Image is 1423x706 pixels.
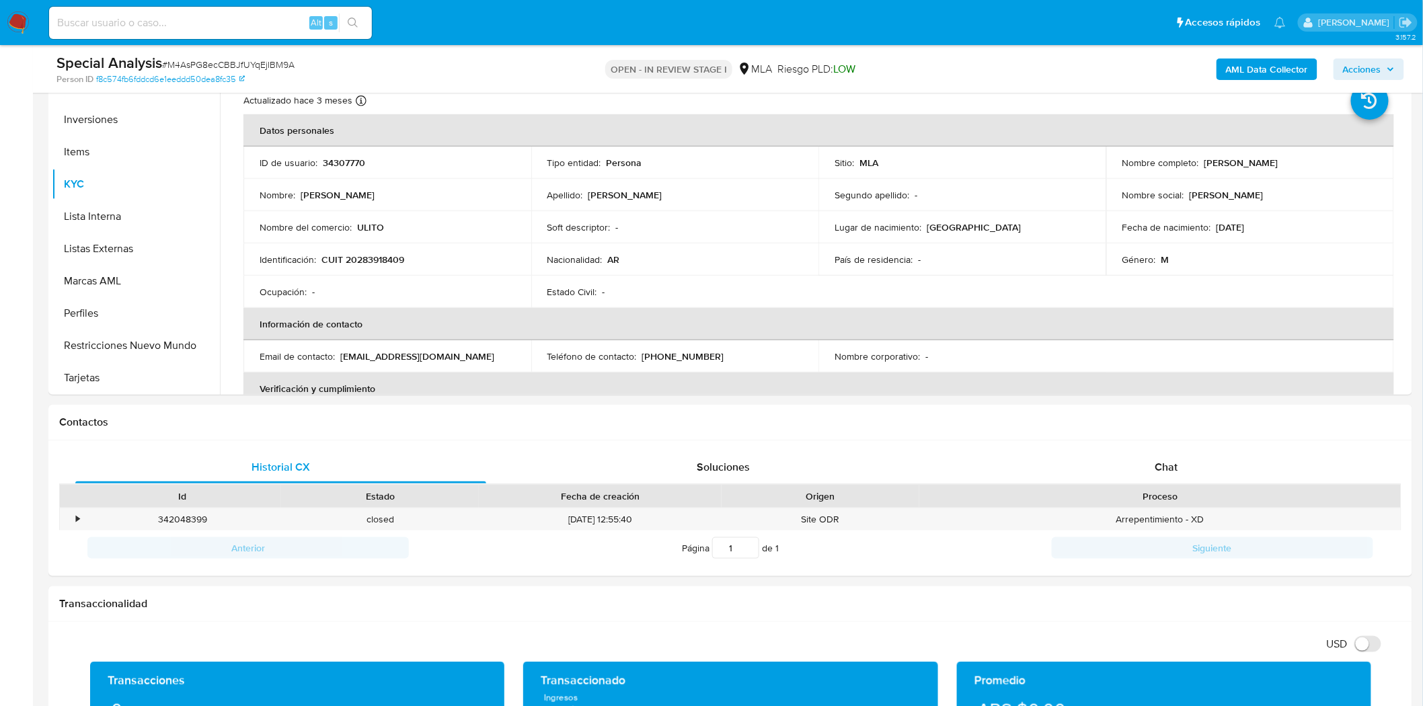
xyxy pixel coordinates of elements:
div: 342048399 [83,508,281,531]
p: sandra.chabay@mercadolibre.com [1318,16,1394,29]
button: Siguiente [1052,537,1373,559]
p: Fecha de nacimiento : [1122,221,1211,233]
button: AML Data Collector [1217,58,1317,80]
span: 3.157.2 [1395,32,1416,42]
p: ULITO [357,221,384,233]
div: closed [281,508,479,531]
button: Tarjetas [52,362,220,394]
p: [EMAIL_ADDRESS][DOMAIN_NAME] [340,350,494,362]
p: Soft descriptor : [547,221,611,233]
p: [PHONE_NUMBER] [642,350,724,362]
h1: Contactos [59,416,1401,429]
p: - [915,189,917,201]
div: Id [93,489,272,503]
p: [PERSON_NAME] [588,189,662,201]
p: Nombre social : [1122,189,1184,201]
p: Tipo entidad : [547,157,601,169]
span: Alt [311,16,321,29]
b: AML Data Collector [1226,58,1308,80]
div: Arrepentimiento - XD [919,508,1401,531]
p: - [312,286,315,298]
p: Nombre corporativo : [835,350,920,362]
p: [PERSON_NAME] [301,189,375,201]
p: Género : [1122,253,1156,266]
p: 34307770 [323,157,365,169]
p: Estado Civil : [547,286,597,298]
p: OPEN - IN REVIEW STAGE I [605,60,732,79]
button: Marcas AML [52,265,220,297]
h1: Transaccionalidad [59,597,1401,611]
p: Nombre completo : [1122,157,1199,169]
p: Segundo apellido : [835,189,909,201]
a: Salir [1399,15,1413,30]
div: Origen [731,489,910,503]
p: [GEOGRAPHIC_DATA] [927,221,1021,233]
div: Proceso [929,489,1391,503]
span: Accesos rápidos [1186,15,1261,30]
th: Datos personales [243,114,1394,147]
p: [DATE] [1217,221,1245,233]
p: - [616,221,619,233]
p: Nombre del comercio : [260,221,352,233]
div: Estado [291,489,469,503]
p: MLA [859,157,878,169]
span: Chat [1155,459,1178,475]
div: MLA [738,62,772,77]
p: AR [608,253,620,266]
span: Página de [682,537,779,559]
p: Teléfono de contacto : [547,350,637,362]
p: Apellido : [547,189,583,201]
p: [PERSON_NAME] [1190,189,1264,201]
span: Soluciones [697,459,751,475]
span: # M4AsPG8ecCBBJfUYqEjIBM9A [162,58,295,71]
p: - [925,350,928,362]
button: Inversiones [52,104,220,136]
p: CUIT 20283918409 [321,253,404,266]
button: Items [52,136,220,168]
span: Historial CX [252,459,310,475]
a: Notificaciones [1274,17,1286,28]
button: KYC [52,168,220,200]
span: 1 [775,541,779,555]
p: M [1161,253,1169,266]
p: - [918,253,921,266]
button: search-icon [339,13,367,32]
p: Nombre : [260,189,295,201]
th: Información de contacto [243,308,1394,340]
p: [PERSON_NAME] [1204,157,1278,169]
div: • [76,513,79,526]
p: - [603,286,605,298]
b: Person ID [56,73,93,85]
button: Perfiles [52,297,220,329]
p: Nacionalidad : [547,253,603,266]
p: Actualizado hace 3 meses [243,94,352,107]
p: Lugar de nacimiento : [835,221,921,233]
div: Site ODR [722,508,919,531]
p: Identificación : [260,253,316,266]
span: s [329,16,333,29]
div: Fecha de creación [488,489,712,503]
a: f8c574fb6fddcd6e1eeddd50dea8fc35 [96,73,245,85]
span: Riesgo PLD: [777,62,855,77]
b: Special Analysis [56,52,162,73]
button: Restricciones Nuevo Mundo [52,329,220,362]
span: LOW [833,61,855,77]
span: Acciones [1343,58,1381,80]
p: Ocupación : [260,286,307,298]
button: Acciones [1334,58,1404,80]
input: Buscar usuario o caso... [49,14,372,32]
button: Lista Interna [52,200,220,233]
p: Email de contacto : [260,350,335,362]
p: ID de usuario : [260,157,317,169]
div: [DATE] 12:55:40 [479,508,722,531]
p: Persona [607,157,642,169]
button: Listas Externas [52,233,220,265]
button: Anterior [87,537,409,559]
th: Verificación y cumplimiento [243,372,1394,405]
p: País de residencia : [835,253,913,266]
p: Sitio : [835,157,854,169]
